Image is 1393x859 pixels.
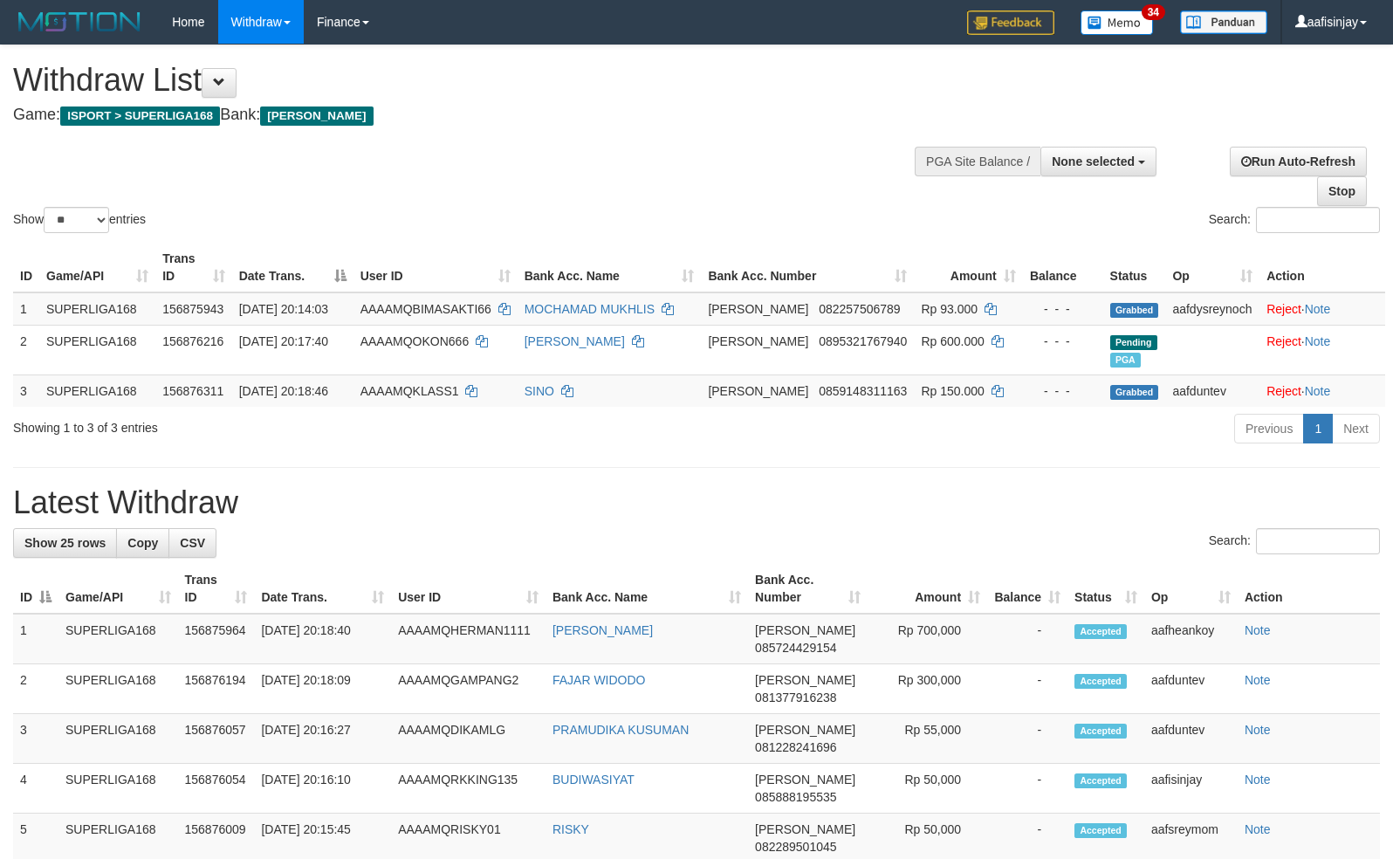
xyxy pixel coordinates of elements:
td: · [1259,292,1385,326]
span: AAAAMQKLASS1 [360,384,459,398]
td: SUPERLIGA168 [39,375,155,407]
th: User ID: activate to sort column ascending [353,243,518,292]
td: aafduntev [1144,664,1238,714]
label: Show entries [13,207,146,233]
span: [PERSON_NAME] [755,673,855,687]
td: · [1259,325,1385,375]
th: Status: activate to sort column ascending [1067,564,1144,614]
th: Game/API: activate to sort column ascending [39,243,155,292]
span: Pending [1110,335,1157,350]
img: panduan.png [1180,10,1267,34]
td: AAAAMQHERMAN1111 [391,614,546,664]
td: 3 [13,714,58,764]
span: Accepted [1074,624,1127,639]
th: Game/API: activate to sort column ascending [58,564,178,614]
span: [PERSON_NAME] [708,384,808,398]
th: ID: activate to sort column descending [13,564,58,614]
label: Search: [1209,207,1380,233]
td: SUPERLIGA168 [58,664,178,714]
span: Copy 085724429154 to clipboard [755,641,836,655]
td: · [1259,375,1385,407]
a: FAJAR WIDODO [552,673,646,687]
th: Amount: activate to sort column ascending [914,243,1022,292]
th: ID [13,243,39,292]
span: Accepted [1074,724,1127,739]
h1: Latest Withdraw [13,485,1380,520]
a: Show 25 rows [13,528,117,558]
a: Note [1305,384,1331,398]
th: Amount: activate to sort column ascending [868,564,987,614]
a: RISKY [552,822,589,836]
span: [PERSON_NAME] [755,773,855,787]
a: PRAMUDIKA KUSUMAN [552,723,689,737]
a: SINO [525,384,554,398]
td: SUPERLIGA168 [39,292,155,326]
th: Bank Acc. Name: activate to sort column ascending [518,243,702,292]
th: Action [1259,243,1385,292]
select: Showentries [44,207,109,233]
a: Reject [1266,384,1301,398]
span: [PERSON_NAME] [708,302,808,316]
th: Date Trans.: activate to sort column descending [232,243,353,292]
td: - [987,764,1067,814]
td: 4 [13,764,58,814]
a: Note [1245,773,1271,787]
td: - [987,714,1067,764]
a: Previous [1234,414,1304,443]
span: Copy 081377916238 to clipboard [755,691,836,704]
span: Copy 0859148311163 to clipboard [819,384,907,398]
th: Action [1238,564,1380,614]
label: Search: [1209,528,1380,554]
a: Note [1245,623,1271,637]
button: None selected [1040,147,1156,176]
td: - [987,664,1067,714]
span: Copy 081228241696 to clipboard [755,740,836,754]
th: Bank Acc. Number: activate to sort column ascending [701,243,914,292]
span: Copy [127,536,158,550]
span: Rp 600.000 [921,334,984,348]
span: Copy 085888195535 to clipboard [755,790,836,804]
th: Status [1103,243,1166,292]
td: 1 [13,292,39,326]
a: MOCHAMAD MUKHLIS [525,302,655,316]
span: Rp 150.000 [921,384,984,398]
td: AAAAMQGAMPANG2 [391,664,546,714]
div: - - - [1030,382,1096,400]
td: [DATE] 20:18:40 [254,614,391,664]
td: 156876057 [178,714,255,764]
th: Balance: activate to sort column ascending [987,564,1067,614]
a: Stop [1317,176,1367,206]
th: Bank Acc. Number: activate to sort column ascending [748,564,868,614]
td: aafdysreynoch [1165,292,1259,326]
td: - [987,614,1067,664]
div: - - - [1030,300,1096,318]
td: AAAAMQRKKING135 [391,764,546,814]
span: AAAAMQBIMASAKTI66 [360,302,491,316]
span: [DATE] 20:14:03 [239,302,328,316]
td: 156876054 [178,764,255,814]
input: Search: [1256,207,1380,233]
td: 2 [13,664,58,714]
td: [DATE] 20:16:10 [254,764,391,814]
td: 3 [13,375,39,407]
th: Op: activate to sort column ascending [1165,243,1259,292]
a: Note [1245,822,1271,836]
td: 1 [13,614,58,664]
span: [PERSON_NAME] [755,623,855,637]
span: 156875943 [162,302,223,316]
a: CSV [168,528,216,558]
a: [PERSON_NAME] [552,623,653,637]
span: [PERSON_NAME] [755,723,855,737]
td: aafduntev [1165,375,1259,407]
img: MOTION_logo.png [13,9,146,35]
td: 156876194 [178,664,255,714]
span: 34 [1142,4,1165,20]
span: Grabbed [1110,385,1159,400]
td: 156875964 [178,614,255,664]
h4: Game: Bank: [13,107,911,124]
a: BUDIWASIYAT [552,773,635,787]
td: 2 [13,325,39,375]
a: Reject [1266,334,1301,348]
td: SUPERLIGA168 [58,714,178,764]
span: Copy 082289501045 to clipboard [755,840,836,854]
